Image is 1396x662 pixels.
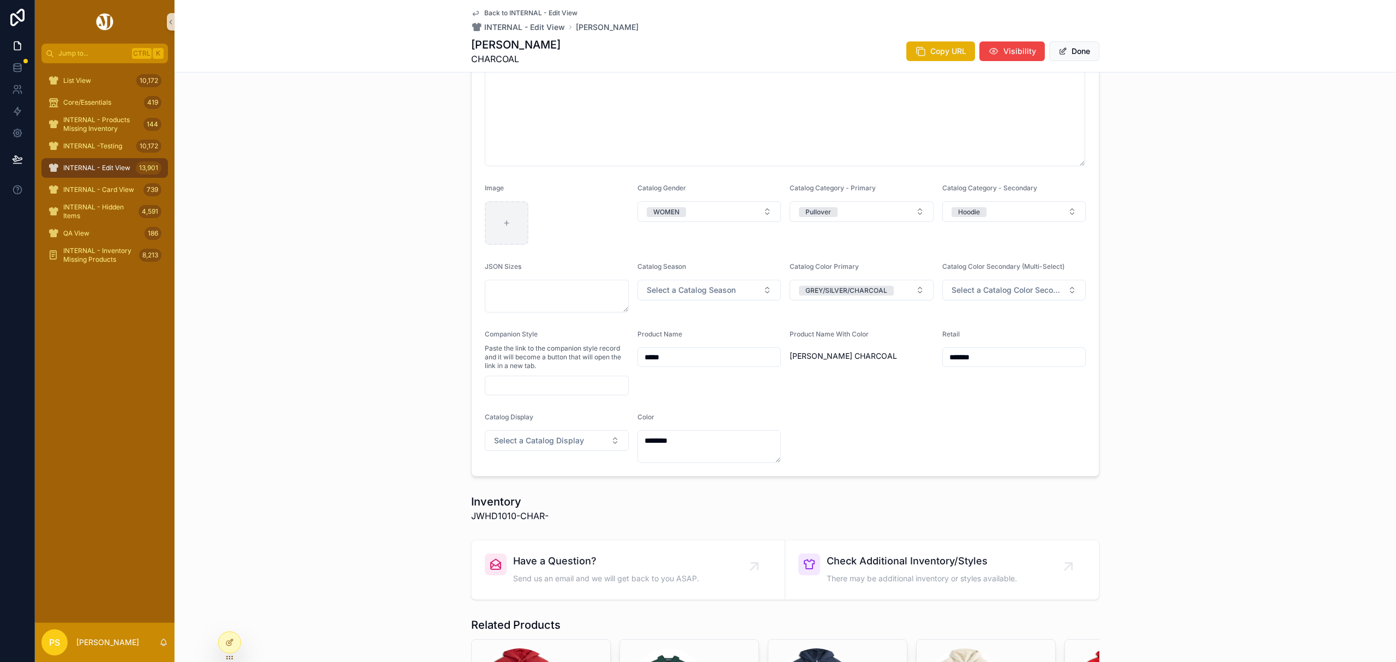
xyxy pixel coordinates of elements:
[139,249,161,262] div: 8,213
[63,164,130,172] span: INTERNAL - Edit View
[63,246,135,264] span: INTERNAL - Inventory Missing Products
[653,207,679,217] div: WOMEN
[790,330,869,338] span: Product Name With Color
[63,76,91,85] span: List View
[485,184,504,192] span: Image
[805,286,887,296] div: GREY/SILVER/CHARCOAL
[952,206,986,217] button: Unselect HOODIE
[136,140,161,153] div: 10,172
[63,98,111,107] span: Core/Essentials
[827,573,1017,584] span: There may be additional inventory or styles available.
[35,63,174,279] div: scrollable content
[471,22,565,33] a: INTERNAL - Edit View
[49,636,60,649] span: PS
[41,158,168,178] a: INTERNAL - Edit View13,901
[799,285,894,296] button: Unselect GREYSILVERCHARCOAL
[790,201,934,222] button: Select Button
[790,184,876,192] span: Catalog Category - Primary
[485,344,629,370] span: Paste the link to the companion style record and it will become a button that will open the link ...
[63,203,134,220] span: INTERNAL - Hidden Items
[942,201,1086,222] button: Select Button
[63,116,139,133] span: INTERNAL - Products Missing Inventory
[471,494,549,509] h1: Inventory
[41,202,168,221] a: INTERNAL - Hidden Items4,591
[942,262,1064,270] span: Catalog Color Secondary (Multi-Select)
[942,184,1037,192] span: Catalog Category - Secondary
[41,245,168,265] a: INTERNAL - Inventory Missing Products8,213
[942,330,960,338] span: Retail
[930,46,966,57] span: Copy URL
[471,37,561,52] h1: [PERSON_NAME]
[41,93,168,112] a: Core/Essentials419
[952,285,1064,296] span: Select a Catalog Color Secondary (Multi-Select)
[494,435,584,446] span: Select a Catalog Display
[513,573,699,584] span: Send us an email and we will get back to you ASAP.
[485,262,521,270] span: JSON Sizes
[136,74,161,87] div: 10,172
[513,553,699,569] span: Have a Question?
[63,142,122,151] span: INTERNAL -Testing
[805,207,831,217] div: Pullover
[41,44,168,63] button: Jump to...CtrlK
[154,49,163,58] span: K
[790,280,934,300] button: Select Button
[637,330,682,338] span: Product Name
[143,183,161,196] div: 739
[637,184,686,192] span: Catalog Gender
[63,229,89,238] span: QA View
[785,540,1099,599] a: Check Additional Inventory/StylesThere may be additional inventory or styles available.
[485,330,538,338] span: Companion Style
[94,13,115,31] img: App logo
[41,136,168,156] a: INTERNAL -Testing10,172
[576,22,639,33] a: [PERSON_NAME]
[958,207,980,217] div: Hoodie
[471,52,561,65] span: CHARCOAL
[139,205,161,218] div: 4,591
[143,118,161,131] div: 144
[136,161,161,174] div: 13,901
[41,224,168,243] a: QA View186
[637,413,654,421] span: Color
[58,49,128,58] span: Jump to...
[799,206,838,217] button: Unselect PULLOVER
[484,22,565,33] span: INTERNAL - Edit View
[485,413,533,421] span: Catalog Display
[471,617,561,633] h1: Related Products
[472,540,785,599] a: Have a Question?Send us an email and we will get back to you ASAP.
[485,430,629,451] button: Select Button
[76,637,139,648] p: [PERSON_NAME]
[471,509,549,522] span: JWHD1010-CHAR-
[637,280,781,300] button: Select Button
[827,553,1017,569] span: Check Additional Inventory/Styles
[979,41,1045,61] button: Visibility
[637,201,781,222] button: Select Button
[484,9,577,17] span: Back to INTERNAL - Edit View
[471,9,577,17] a: Back to INTERNAL - Edit View
[1003,46,1036,57] span: Visibility
[41,71,168,91] a: List View10,172
[41,180,168,200] a: INTERNAL - Card View739
[41,115,168,134] a: INTERNAL - Products Missing Inventory144
[132,48,152,59] span: Ctrl
[942,280,1086,300] button: Select Button
[647,285,736,296] span: Select a Catalog Season
[790,262,859,270] span: Catalog Color Primary
[637,262,686,270] span: Catalog Season
[145,227,161,240] div: 186
[790,351,934,362] span: [PERSON_NAME] CHARCOAL
[63,185,134,194] span: INTERNAL - Card View
[1049,41,1099,61] button: Done
[144,96,161,109] div: 419
[906,41,975,61] button: Copy URL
